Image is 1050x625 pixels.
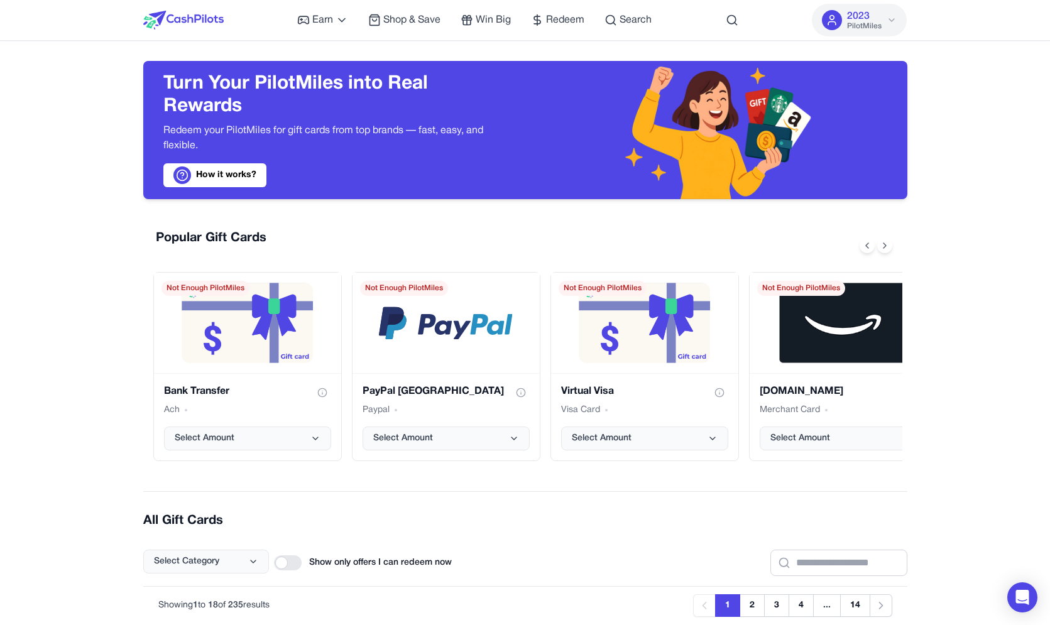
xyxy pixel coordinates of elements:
button: 2 [740,594,765,617]
span: Search [620,13,652,28]
div: Amazon.com gift card [749,272,938,461]
button: Select Category [143,550,269,573]
button: 3 [764,594,789,617]
span: Ach [164,404,180,416]
button: 4 [789,594,814,617]
p: Showing to of results [158,599,270,612]
span: Visa Card [561,404,600,416]
span: Win Big [476,13,511,28]
a: Redeem [531,13,584,28]
h3: Bank Transfer [164,384,229,399]
span: Earn [312,13,333,28]
span: 2023 [847,9,870,24]
h3: PayPal [GEOGRAPHIC_DATA] [363,384,504,399]
span: Not Enough PilotMiles [161,281,249,296]
span: Select Amount [373,432,433,445]
span: Select Amount [175,432,234,445]
div: PayPal USA gift card [352,272,540,461]
button: Show gift card information [314,384,331,401]
div: Virtual Visa gift card [550,272,739,461]
button: Select Amount [760,427,927,450]
button: 14 [840,594,870,617]
div: Bank Transfer gift card [153,272,342,461]
span: Shop & Save [383,13,440,28]
span: PilotMiles [847,21,882,31]
button: Select Amount [363,427,530,450]
button: Show gift card information [711,384,728,401]
span: Select Amount [770,432,830,445]
button: Select Amount [164,427,331,450]
span: Select Amount [572,432,632,445]
span: 235 [228,601,243,609]
a: Shop & Save [368,13,440,28]
h3: Turn Your PilotMiles into Real Rewards [163,73,505,118]
p: Redeem your PilotMiles for gift cards from top brands — fast, easy, and flexible. [163,123,505,153]
span: 1 [193,601,198,609]
span: Not Enough PilotMiles [559,281,647,296]
button: Show gift card information [512,384,530,401]
div: Open Intercom Messenger [1007,582,1037,612]
span: ... [813,594,841,617]
button: 1 [715,594,740,617]
img: /default-reward-image.png [379,307,513,339]
span: Merchant Card [760,404,820,416]
button: Select Amount [561,427,728,450]
button: 2023PilotMiles [812,4,907,36]
a: Earn [297,13,348,28]
h3: [DOMAIN_NAME] [760,384,843,399]
span: Not Enough PilotMiles [757,281,845,296]
a: Win Big [461,13,511,28]
span: Select Category [154,555,219,568]
h2: All Gift Cards [143,512,907,530]
h2: Popular Gift Cards [156,229,266,247]
span: Paypal [363,404,390,416]
h3: Virtual Visa [561,384,614,399]
span: Not Enough PilotMiles [360,281,448,296]
nav: Pagination [693,594,892,617]
a: How it works? [163,163,266,187]
span: Redeem [546,13,584,28]
img: default-reward-image.png [578,283,711,363]
img: Header decoration [620,61,813,199]
span: 18 [208,601,218,609]
img: /default-reward-image.png [779,283,906,363]
img: CashPilots Logo [143,11,224,30]
span: Show only offers I can redeem now [309,557,452,569]
img: default-reward-image.png [181,283,314,363]
a: Search [604,13,652,28]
